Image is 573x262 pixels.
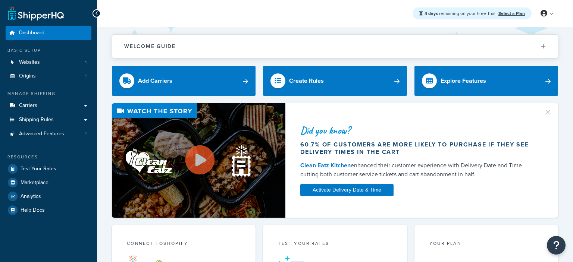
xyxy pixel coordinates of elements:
[85,59,87,66] span: 1
[6,203,91,217] a: Help Docs
[441,76,486,86] div: Explore Features
[85,131,87,137] span: 1
[6,56,91,69] a: Websites1
[6,26,91,40] a: Dashboard
[6,127,91,141] a: Advanced Features1
[19,117,54,123] span: Shipping Rules
[429,240,543,249] div: Your Plan
[112,103,285,218] img: Video thumbnail
[85,73,87,79] span: 1
[6,56,91,69] li: Websites
[19,102,37,109] span: Carriers
[112,35,558,58] button: Welcome Guide
[6,99,91,113] a: Carriers
[414,66,558,96] a: Explore Features
[300,125,535,136] div: Did you know?
[425,10,497,17] span: remaining on your Free Trial
[278,240,392,249] div: Test your rates
[6,91,91,97] div: Manage Shipping
[6,113,91,127] a: Shipping Rules
[6,162,91,176] a: Test Your Rates
[19,30,44,36] span: Dashboard
[425,10,438,17] strong: 4 days
[300,161,535,179] div: enhanced their customer experience with Delivery Date and Time — cutting both customer service ti...
[124,44,176,49] h2: Welcome Guide
[6,127,91,141] li: Advanced Features
[21,180,48,186] span: Marketplace
[6,176,91,189] a: Marketplace
[21,207,45,214] span: Help Docs
[547,236,566,255] button: Open Resource Center
[21,193,41,200] span: Analytics
[289,76,324,86] div: Create Rules
[6,69,91,83] a: Origins1
[498,10,525,17] a: Select a Plan
[6,47,91,54] div: Basic Setup
[6,69,91,83] li: Origins
[300,184,394,196] a: Activate Delivery Date & Time
[300,141,535,156] div: 60.7% of customers are more likely to purchase if they see delivery times in the cart
[263,66,407,96] a: Create Rules
[127,240,241,249] div: Connect to Shopify
[138,76,172,86] div: Add Carriers
[19,73,36,79] span: Origins
[300,161,351,170] a: Clean Eatz Kitchen
[21,166,56,172] span: Test Your Rates
[19,59,40,66] span: Websites
[6,190,91,203] a: Analytics
[6,154,91,160] div: Resources
[19,131,64,137] span: Advanced Features
[112,66,256,96] a: Add Carriers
